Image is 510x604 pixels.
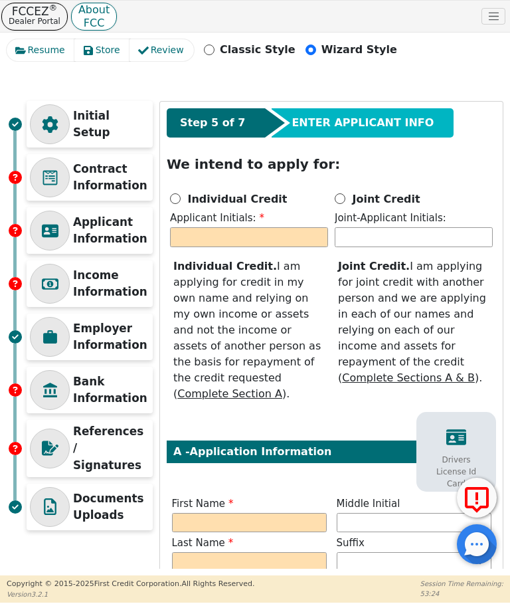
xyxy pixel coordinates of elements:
[167,154,496,174] p: We intend to apply for:
[7,589,254,599] p: Version 3.2.1
[426,454,486,490] p: Drivers License Id Card
[338,258,489,386] div: I am applying for joint credit with another person and we are applying in each of our names and r...
[9,7,60,16] p: FCCEZ
[481,8,505,25] button: Toggle navigation
[28,43,65,57] span: Resume
[73,423,149,474] p: References / Signatures
[420,589,503,599] p: 53:24
[27,314,153,360] div: Employer Information
[73,373,149,407] p: Bank Information
[342,371,475,384] u: Complete Sections A & B
[188,192,288,205] b: Individual Credit
[177,387,282,400] u: Complete Section A
[27,367,153,413] div: Bank Information
[321,42,397,58] p: Wizard Style
[73,490,149,524] p: Documents Uploads
[73,320,149,354] p: Employer Information
[96,43,120,57] span: Store
[172,498,234,510] span: First Name
[337,537,365,549] span: Suffix
[180,115,245,131] span: Step 5 of 7
[172,537,234,549] span: Last Name
[27,260,153,307] div: Income Information
[78,20,110,27] p: FCC
[151,43,184,57] span: Review
[337,498,400,510] span: Middle Initial
[170,212,264,224] span: Applicant Initials:
[1,3,68,31] button: FCCEZ®Dealer Portal
[78,7,110,13] p: About
[9,16,60,27] p: Dealer Portal
[27,101,153,148] div: Initial Setup
[181,579,254,588] span: All Rights Reserved.
[457,478,497,518] button: Report Error to FCC
[292,115,434,131] span: ENTER APPLICANT INFO
[220,42,296,58] p: Classic Style
[7,579,254,590] p: Copyright © 2015- 2025 First Credit Corporation.
[173,258,325,402] div: I am applying for credit in my own name and relying on my own income or assets and not the income...
[27,207,153,254] div: Applicant Information
[335,212,446,224] span: Joint-Applicant Initials:
[74,39,130,61] button: Store
[73,214,149,248] p: Applicant Information
[27,154,153,201] div: Contract Information
[7,39,75,61] button: Resume
[129,39,194,61] button: Review
[353,192,420,205] b: Joint Credit
[173,444,489,460] p: A - Application Information
[173,260,277,272] strong: Individual Credit.
[71,3,117,31] button: AboutFCC
[73,161,149,195] p: Contract Information
[338,260,410,272] strong: Joint Credit.
[420,579,503,589] p: Session Time Remaining:
[27,420,153,477] div: References / Signatures
[49,3,58,13] sup: ®
[27,484,153,530] div: Documents Uploads
[73,108,149,142] p: Initial Setup
[73,267,149,301] p: Income Information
